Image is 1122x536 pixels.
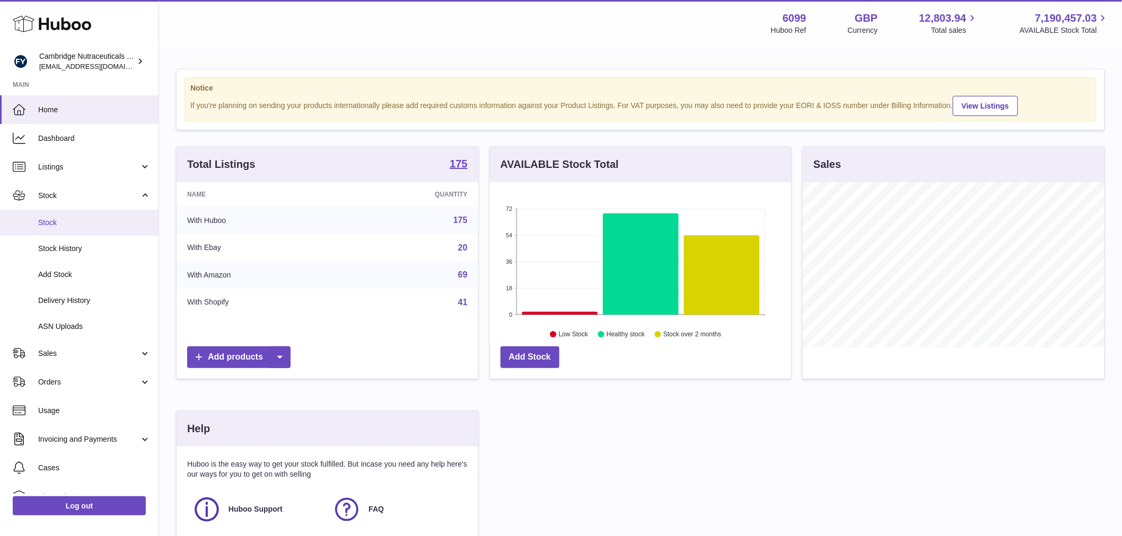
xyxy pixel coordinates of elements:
span: Home [38,105,151,115]
span: Delivery History [38,296,151,306]
td: With Amazon [177,261,341,289]
a: 41 [458,298,468,307]
a: 12,803.94 Total sales [919,11,978,35]
text: Healthy stock [607,331,645,338]
text: Stock over 2 months [663,331,721,338]
text: 18 [506,285,512,291]
span: Add Stock [38,270,151,280]
a: View Listings [953,96,1018,116]
div: Cambridge Nutraceuticals Ltd [39,51,135,72]
h3: Total Listings [187,157,256,172]
a: Add products [187,346,291,368]
span: Huboo Support [229,504,283,514]
a: 20 [458,243,468,252]
span: 7,190,457.03 [1035,11,1097,25]
span: AVAILABLE Stock Total [1020,25,1109,35]
td: With Huboo [177,207,341,234]
th: Name [177,182,341,207]
span: Stock [38,191,139,201]
span: ASN Uploads [38,321,151,332]
a: FAQ [332,495,462,524]
span: 12,803.94 [919,11,966,25]
th: Quantity [341,182,478,207]
h3: AVAILABLE Stock Total [501,157,619,172]
span: Invoicing and Payments [38,434,139,444]
span: Cases [38,463,151,473]
span: Listings [38,162,139,172]
div: If you're planning on sending your products internationally please add required customs informati... [190,94,1091,116]
a: 175 [450,158,467,171]
span: Sales [38,349,139,359]
h3: Sales [813,157,841,172]
a: 175 [453,216,468,225]
span: FAQ [369,504,384,514]
div: Currency [848,25,878,35]
h3: Help [187,422,210,436]
strong: 6099 [783,11,807,25]
text: 36 [506,258,512,265]
a: Huboo Support [192,495,322,524]
a: Add Stock [501,346,559,368]
span: Total sales [931,25,978,35]
a: 69 [458,270,468,279]
p: Huboo is the easy way to get your stock fulfilled. But incase you need any help here's our ways f... [187,459,468,479]
div: Huboo Ref [771,25,807,35]
td: With Shopify [177,289,341,316]
strong: Notice [190,83,1091,93]
strong: 175 [450,158,467,169]
a: 7,190,457.03 AVAILABLE Stock Total [1020,11,1109,35]
text: 0 [509,311,512,318]
span: Stock History [38,244,151,254]
strong: GBP [855,11,878,25]
span: Usage [38,406,151,416]
text: 72 [506,206,512,212]
img: huboo@camnutra.com [13,53,29,69]
span: Stock [38,218,151,228]
span: Dashboard [38,133,151,144]
span: Orders [38,377,139,387]
span: Channels [38,492,151,502]
td: With Ebay [177,234,341,262]
a: Log out [13,496,146,515]
text: Low Stock [559,331,589,338]
text: 54 [506,232,512,238]
span: [EMAIL_ADDRESS][DOMAIN_NAME] [39,62,156,70]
